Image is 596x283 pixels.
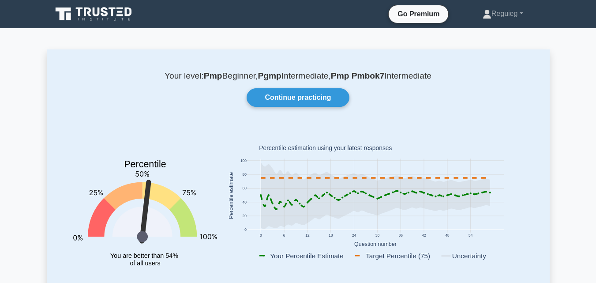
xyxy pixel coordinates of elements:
b: Pmp [204,71,222,80]
a: Continue practicing [247,88,349,107]
text: 6 [283,233,285,238]
b: Pmp Pmbok7 [331,71,385,80]
text: 100 [240,158,246,163]
text: 42 [422,233,426,238]
text: 36 [398,233,403,238]
text: Percentile [124,159,166,170]
text: 12 [305,233,310,238]
text: 60 [242,186,247,191]
a: Reguieg [461,5,544,23]
tspan: of all users [130,260,160,267]
text: Question number [354,241,397,247]
text: 24 [352,233,356,238]
text: Percentile estimation using your latest responses [259,145,392,152]
a: Go Premium [392,8,445,19]
text: 0 [244,228,247,232]
text: Percentile estimate [228,172,234,219]
text: 20 [242,214,247,218]
tspan: You are better than 54% [110,252,178,259]
text: 0 [259,233,262,238]
text: 54 [469,233,473,238]
text: 40 [242,200,247,204]
text: 48 [445,233,450,238]
p: Your level: Beginner, Intermediate, Intermediate [68,71,529,81]
b: Pgmp [258,71,281,80]
text: 30 [375,233,379,238]
text: 18 [329,233,333,238]
text: 80 [242,173,247,177]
